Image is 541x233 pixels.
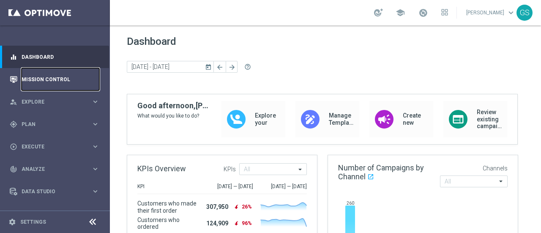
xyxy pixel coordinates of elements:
i: gps_fixed [10,121,17,128]
div: Analyze [10,165,91,173]
i: track_changes [10,165,17,173]
div: Explore [10,98,91,106]
i: person_search [10,98,17,106]
button: person_search Explore keyboard_arrow_right [9,99,100,105]
div: Mission Control [10,68,99,90]
button: gps_fixed Plan keyboard_arrow_right [9,121,100,128]
i: keyboard_arrow_right [91,98,99,106]
button: track_changes Analyze keyboard_arrow_right [9,166,100,173]
a: Mission Control [22,68,99,90]
button: Data Studio keyboard_arrow_right [9,188,100,195]
div: GS [516,5,533,21]
span: Analyze [22,167,91,172]
a: [PERSON_NAME]keyboard_arrow_down [465,6,516,19]
i: lightbulb [10,210,17,218]
div: Execute [10,143,91,151]
div: Plan [10,121,91,128]
span: Execute [22,144,91,149]
div: Data Studio [10,188,91,195]
i: keyboard_arrow_right [91,187,99,195]
i: settings [8,218,16,226]
i: keyboard_arrow_right [91,120,99,128]
i: equalizer [10,53,17,61]
i: keyboard_arrow_right [91,143,99,151]
button: play_circle_outline Execute keyboard_arrow_right [9,143,100,150]
a: Settings [20,219,46,225]
span: keyboard_arrow_down [506,8,516,17]
a: Optibot [22,203,88,225]
i: play_circle_outline [10,143,17,151]
span: Data Studio [22,189,91,194]
button: equalizer Dashboard [9,54,100,60]
span: Plan [22,122,91,127]
span: school [396,8,405,17]
button: Mission Control [9,76,100,83]
div: Optibot [10,203,99,225]
div: Dashboard [10,46,99,68]
i: keyboard_arrow_right [91,165,99,173]
span: Explore [22,99,91,104]
a: Dashboard [22,46,99,68]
